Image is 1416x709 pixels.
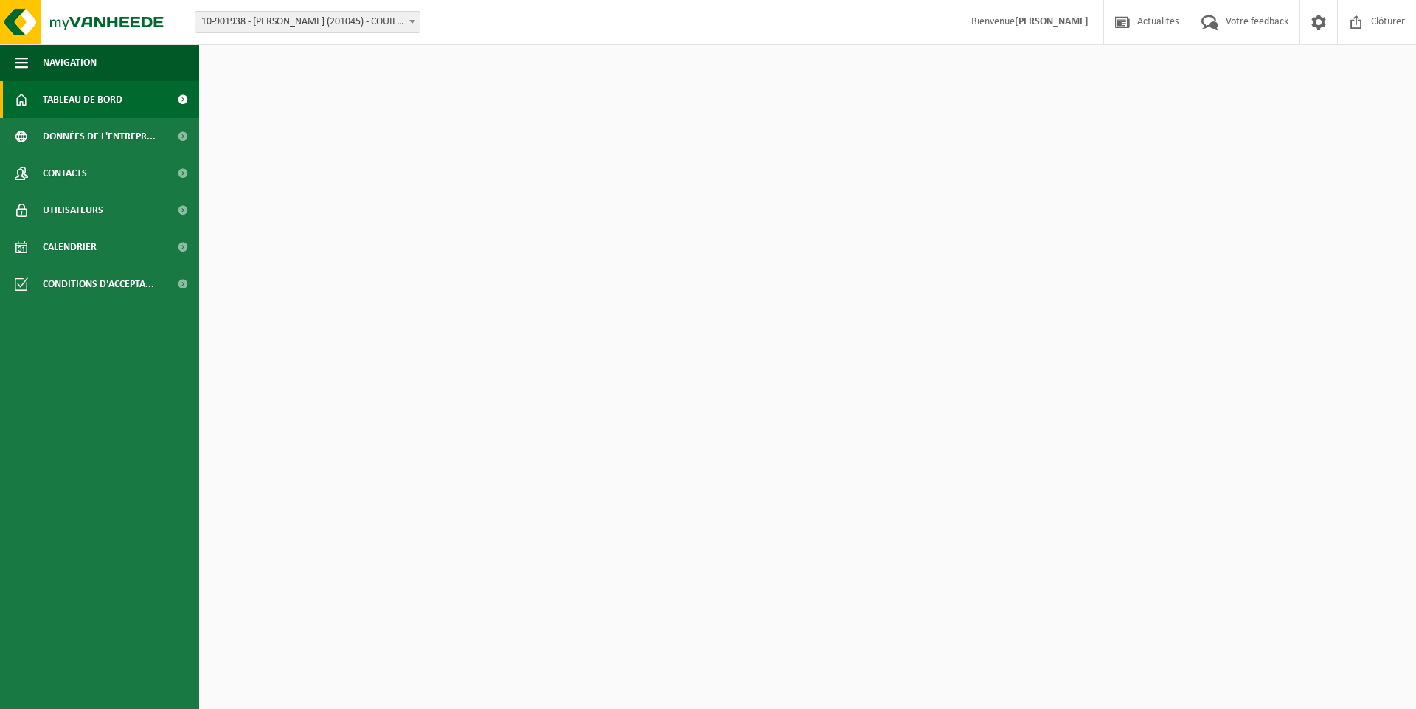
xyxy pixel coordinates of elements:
[43,81,122,118] span: Tableau de bord
[43,266,154,302] span: Conditions d'accepta...
[195,11,420,33] span: 10-901938 - AVA COUILLET (201045) - COUILLET
[43,229,97,266] span: Calendrier
[43,155,87,192] span: Contacts
[43,44,97,81] span: Navigation
[43,118,156,155] span: Données de l'entrepr...
[43,192,103,229] span: Utilisateurs
[1015,16,1089,27] strong: [PERSON_NAME]
[195,12,420,32] span: 10-901938 - AVA COUILLET (201045) - COUILLET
